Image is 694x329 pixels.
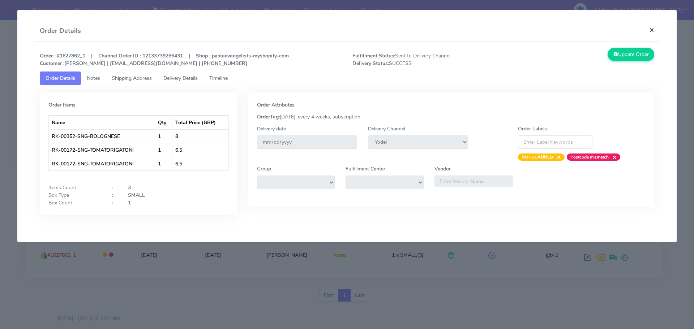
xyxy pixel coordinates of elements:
[155,116,172,129] th: Qty
[128,199,131,206] strong: 1
[40,60,64,67] strong: Customer :
[252,113,651,121] div: [DATE], every 4 weeks, subscription
[434,176,513,187] input: Enter Vendor Name
[49,143,155,157] td: RK-00172-SNG-TOMATORIGATONI
[107,191,123,199] div: :
[570,154,609,160] strong: Postcode mismatch
[368,125,405,133] label: Delivery Channel
[155,129,172,143] td: 1
[107,199,123,207] div: :
[87,75,100,82] span: Notes
[209,75,228,82] span: Timeline
[46,75,75,82] span: Order Details
[49,116,155,129] th: Name
[257,125,286,133] label: Delivery date
[128,192,145,199] strong: SMALL
[257,113,280,120] strong: OrderTag:
[257,101,295,108] strong: Order Attributes
[347,52,504,67] span: Sent to Delivery Channel SUCCESS
[40,52,289,67] strong: Order : #1627862_1 | Channel Order ID : 12133739266431 | Shop : pastaevangelists-myshopify-com [P...
[155,143,172,157] td: 1
[155,157,172,170] td: 1
[107,184,123,191] div: :
[172,157,228,170] td: 6.5
[163,75,198,82] span: Delivery Details
[644,20,660,39] button: Close
[112,75,152,82] span: Shipping Address
[43,191,107,199] div: Box Type
[352,60,389,67] strong: Delivery Status:
[49,129,155,143] td: RK-00352-SNG-BOLOGNESE
[518,125,547,133] label: Order Labels
[172,129,228,143] td: 8
[172,116,228,129] th: Total Price (GBP)
[518,135,592,149] input: Enter Label Keywords
[172,143,228,157] td: 6.5
[257,165,271,173] label: Group
[346,165,385,173] label: Fulfillment Center
[352,52,395,59] strong: Fulfillment Status:
[40,26,81,36] h4: Order Details
[43,184,107,191] div: Items Count
[553,153,561,161] span: ×
[128,184,131,191] strong: 3
[40,72,655,85] ul: Tabs
[608,48,655,61] button: Update Order
[609,153,617,161] span: ×
[49,157,155,170] td: RK-00172-SNG-TOMATORIGATONI
[522,154,553,160] strong: NOT-SCANNED
[48,101,76,108] strong: Order Items
[43,199,107,207] div: Box Count
[434,165,451,173] label: Vendor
